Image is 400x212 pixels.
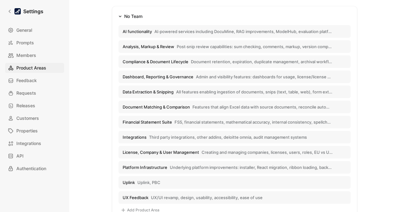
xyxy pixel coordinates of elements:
button: UplinkUplink, PBC [119,176,351,189]
a: Authentication [5,164,64,174]
a: API [5,151,64,161]
span: Post‑snip review capabilities: sum checking, comments, markup, version compare, DocuMine Q&A fine... [177,44,333,49]
a: Releases [5,101,64,111]
span: FSS, financial statements, mathematical accuracy, internal consistency, spellcheck [175,119,333,125]
span: Financial Statement Suite [123,119,172,125]
a: Integrations [5,138,64,148]
span: Requests [16,89,36,97]
span: Properties [16,127,38,135]
button: Document Matching & ComparisonFeatures that align Excel data with source documents, reconcile aut... [119,101,351,113]
span: Integrations [16,140,41,147]
span: General [16,26,32,34]
a: Members [5,50,64,60]
a: Customers [5,113,64,123]
button: Compliance & Document LifecycleDocument retention, expiration, duplicate management, archival wor... [119,55,351,68]
button: Platform InfrastructureUnderlying platform improvements: installer, React migration, ribbon loadi... [119,161,351,174]
h1: Settings [23,8,43,15]
span: Members [16,52,36,59]
span: Customers [16,114,39,122]
span: Data Extraction & Snipping [123,89,174,95]
button: Data Extraction & SnippingAll features enabling ingestion of documents, snips (text, table, web),... [119,86,351,98]
a: Product Areas [5,63,64,73]
span: Product Areas [16,64,46,72]
span: Analysis, Markup & Review [123,44,174,49]
a: General [5,25,64,35]
span: Prompts [16,39,34,47]
button: UX FeedbackUX/UI revamp, design, usability, accessibility, ease of use [119,191,351,204]
span: UX/UI revamp, design, usability, accessibility, ease of use [151,195,263,200]
span: Platform Infrastructure [123,165,167,170]
a: Requests [5,88,64,98]
span: Underlying platform improvements: installer, React migration, ribbon loading, backend platform ho... [170,165,333,170]
span: Feedback [16,77,37,84]
span: Uplink, PBC [137,180,160,185]
span: Dashboard, Reporting & Governance [123,74,193,80]
span: Uplink [123,180,135,185]
span: Admin and visibility features: dashboards for usage, license/license metadata, tracking adoption,... [196,74,333,80]
span: Third party integrations, other addins, deloitte omnia, audit management systems [149,134,307,140]
span: Releases [16,102,35,109]
span: AI functionality [123,29,152,34]
span: Compliance & Document Lifecycle [123,59,188,64]
span: License, Company & User Management [123,149,199,155]
button: IntegrationsThird party integrations, other addins, deloitte omnia, audit management systems [119,131,351,143]
span: Features that align Excel data with source documents, reconcile automatically, and compare versio... [192,104,333,110]
span: Integrations [123,134,147,140]
a: Prompts [5,38,64,48]
a: Feedback [5,75,64,86]
span: AI‑powered services including DocuMine, RAG improvements, ModelHub, evaluation platform, custom e... [154,29,333,34]
span: Creating and managing companies, licenses, users, roles, EU vs US tenancy, SSO/UMS integrations, ... [202,149,333,155]
button: License, Company & User ManagementCreating and managing companies, licenses, users, roles, EU vs ... [119,146,351,159]
div: No Team [124,13,142,20]
a: Settings [5,5,46,18]
button: Financial Statement SuiteFSS, financial statements, mathematical accuracy, internal consistency, ... [119,116,351,128]
span: Authentication [16,165,46,172]
span: UX Feedback [123,195,148,200]
span: API [16,152,24,160]
button: Analysis, Markup & ReviewPost‑snip review capabilities: sum checking, comments, markup, version c... [119,40,351,53]
button: AI functionalityAI‑powered services including DocuMine, RAG improvements, ModelHub, evaluation pl... [119,25,351,38]
a: Properties [5,126,64,136]
button: No Team [116,13,145,20]
span: Document retention, expiration, duplicate management, archival workflows, retention scanning. [191,59,333,64]
button: Dashboard, Reporting & GovernanceAdmin and visibility features: dashboards for usage, license/lic... [119,70,351,83]
span: All features enabling ingestion of documents, snips (text, table, web), form extraction and templ... [176,89,333,95]
span: Document Matching & Comparison [123,104,190,110]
